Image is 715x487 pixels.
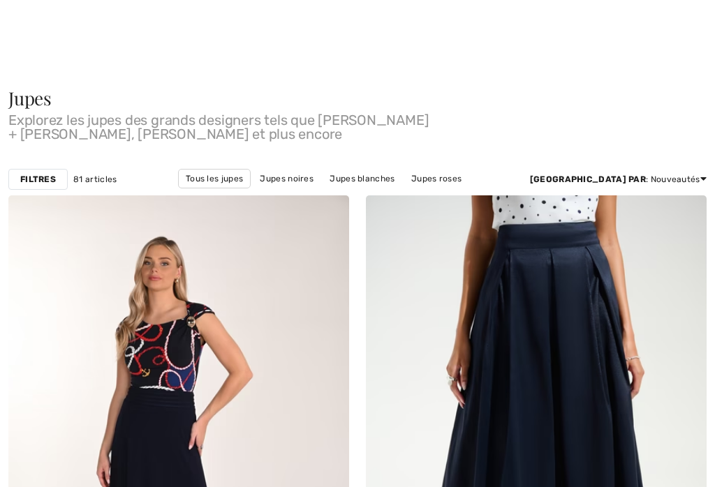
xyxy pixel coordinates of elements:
[530,174,646,184] strong: [GEOGRAPHIC_DATA] par
[73,173,117,186] span: 81 articles
[253,170,320,188] a: Jupes noires
[404,170,469,188] a: Jupes roses
[178,169,251,188] a: Tous les jupes
[400,188,474,207] a: Jupes longues
[323,170,401,188] a: Jupes blanches
[286,188,398,207] a: Jupes [PERSON_NAME]
[172,188,284,207] a: Jupes [PERSON_NAME]
[8,107,707,141] span: Explorez les jupes des grands designers tels que [PERSON_NAME] + [PERSON_NAME], [PERSON_NAME] et ...
[8,86,52,110] span: Jupes
[20,173,56,186] strong: Filtres
[530,173,707,186] div: : Nouveautés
